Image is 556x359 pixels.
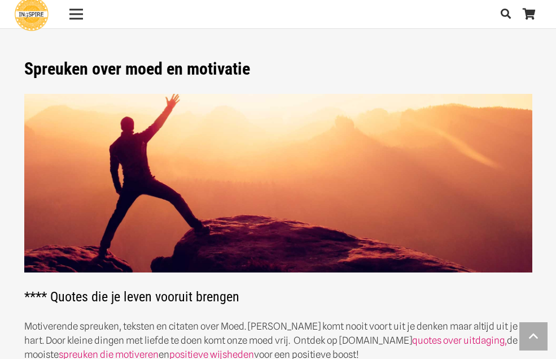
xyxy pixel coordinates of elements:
a: Zoeken [494,1,517,28]
h2: **** Quotes die je leven vooruit brengen [24,94,532,305]
h1: Spreuken over moed en motivatie [24,59,532,79]
a: quotes over uitdaging, [412,335,507,346]
img: Spreuken over moed, moedig zijn en mooie woorden over uitdaging en kracht - ingspire.nl [24,94,532,273]
a: Terug naar top [519,322,548,351]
